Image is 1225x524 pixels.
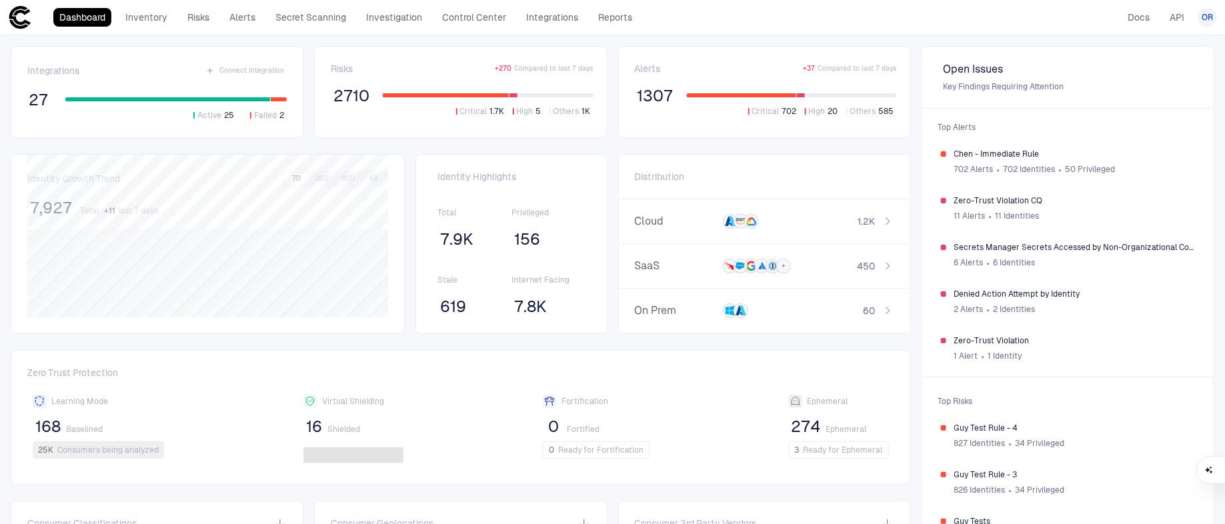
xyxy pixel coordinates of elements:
span: + [782,261,786,271]
span: Compared to last 7 days [515,64,593,73]
span: 702 Identities [1003,164,1055,175]
span: Distribution [635,171,685,183]
span: 6 Identities [993,257,1035,268]
span: Stale [437,275,511,285]
span: Integrations [27,65,79,77]
button: 3Ready for Ephemeral [789,441,889,459]
span: Active [197,110,221,121]
button: All [362,173,386,185]
button: 156 [511,229,543,250]
span: Compared to last 7 days [818,64,897,73]
a: Dashboard [53,8,111,27]
span: Baselined [66,424,103,435]
span: 1307 [638,86,674,106]
span: Ready for Fortification [558,445,644,455]
button: 168 [33,416,63,437]
span: 0 [549,445,554,455]
span: ∙ [996,159,1001,179]
span: ∙ [1008,433,1013,453]
button: 274 [789,416,824,437]
button: 0Ready for Fortification [543,441,650,459]
button: Active25 [191,109,237,121]
a: Control Center [436,8,512,27]
button: Failed2 [247,109,287,121]
span: 1.7K [490,106,505,117]
button: 27 [27,89,49,111]
span: Connect Integration [219,66,284,75]
button: 1307 [635,85,676,107]
a: Reports [592,8,638,27]
span: 450 [858,260,876,272]
span: Internet Facing [511,275,585,285]
span: 20 [828,106,838,117]
span: Secrets Manager Secrets Accessed by Non-Organizational Consumer [954,242,1195,253]
button: Critical702 [746,105,800,117]
span: 2 Identities [993,304,1035,315]
span: 50 Privileged [1065,164,1115,175]
button: 90D [336,173,360,185]
button: 7,927 [27,197,75,219]
span: 7,927 [30,198,72,218]
a: Investigation [360,8,428,27]
button: Critical1.7K [453,105,507,117]
button: 16 [303,416,325,437]
span: 1 Alert [954,351,978,361]
span: 1.2K [858,215,876,227]
span: Top Alerts [930,114,1206,141]
span: Key Findings Requiring Attention [944,81,1192,92]
span: Fortification [561,396,608,407]
span: 2710 [333,86,369,106]
span: High [809,106,826,117]
span: ∙ [988,206,993,226]
span: ∙ [981,346,986,366]
span: Guy Test Rule - 3 [954,469,1195,480]
a: Secret Scanning [269,8,352,27]
button: OR [1198,8,1217,27]
span: Zero-Trust Violation CQ [954,195,1195,206]
span: 16 [306,417,322,437]
a: API [1164,8,1190,27]
span: 3 [795,445,800,455]
span: ∙ [986,299,991,319]
span: ∙ [1008,480,1013,500]
span: Fortified [567,424,599,435]
span: Cloud [635,215,718,228]
span: Privileged [511,207,585,218]
button: High20 [802,105,841,117]
span: 156 [514,229,540,249]
span: Critical [460,106,487,117]
span: SaaS [635,259,718,273]
span: 702 Alerts [954,164,994,175]
span: 11 Identities [995,211,1039,221]
span: 619 [440,297,466,317]
button: Connect Integration [203,63,287,79]
span: last 7 days [118,205,158,216]
span: Risks [331,63,353,75]
span: Zero-Trust Violation [954,335,1195,346]
button: 0 [543,416,564,437]
span: 826 Identities [954,485,1006,495]
span: 27 [29,90,48,110]
span: 702 [782,106,797,117]
span: 7.9K [440,229,473,249]
span: Denied Action Attempt by Identity [954,289,1195,299]
a: Alerts [223,8,261,27]
button: 7.8K [511,296,549,317]
span: Total [437,207,511,218]
a: Risks [181,8,215,27]
span: 1 Identity [988,351,1022,361]
span: 274 [792,417,821,437]
span: 2 Alerts [954,304,984,315]
span: Ready for Ephemeral [804,445,883,455]
span: Critical [752,106,780,117]
button: 2710 [331,85,372,107]
button: 7.9K [437,229,476,250]
button: High5 [510,105,544,117]
span: Total [80,205,99,216]
span: 2 [279,110,284,121]
span: Open Issues [944,63,1192,76]
span: Ephemeral [808,396,848,407]
a: Docs [1122,8,1156,27]
span: Learning Mode [51,396,108,407]
button: 30D [310,173,334,185]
